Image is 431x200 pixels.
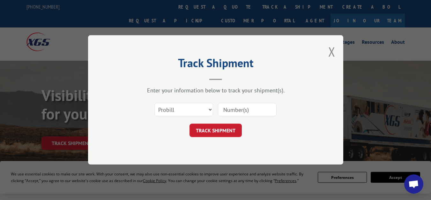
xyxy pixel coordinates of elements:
[404,174,423,194] a: Open chat
[218,103,277,117] input: Number(s)
[328,43,335,60] button: Close modal
[120,58,311,71] h2: Track Shipment
[189,124,242,137] button: TRACK SHIPMENT
[120,87,311,94] div: Enter your information below to track your shipment(s).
